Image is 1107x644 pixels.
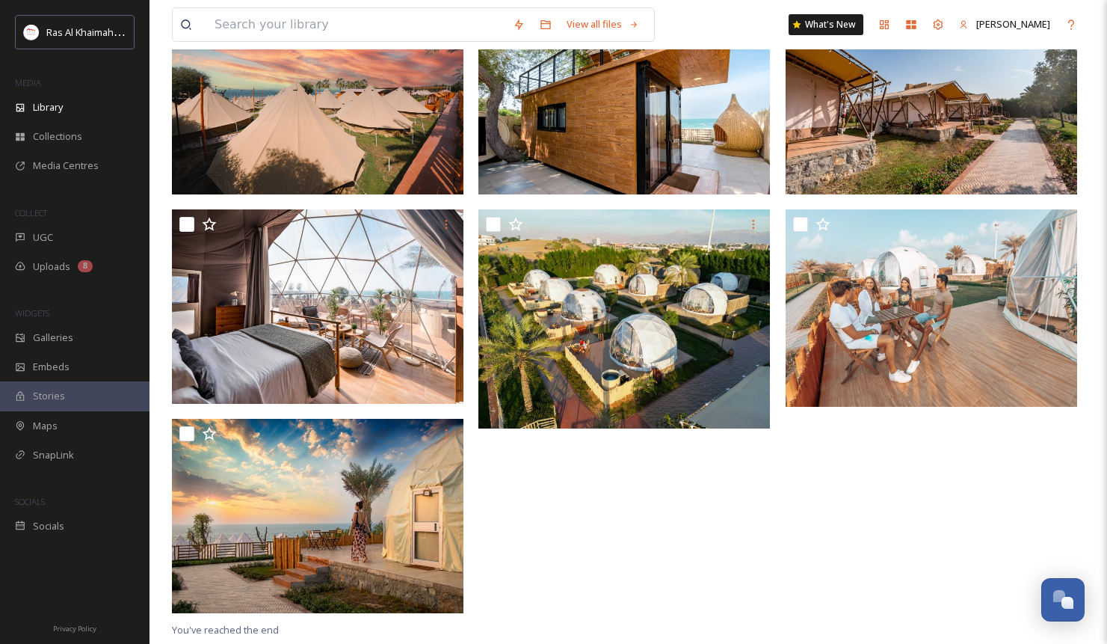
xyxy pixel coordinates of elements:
[15,496,45,507] span: SOCIALS
[172,209,463,404] img: Longbeach campground (18)..jpg
[46,25,258,39] span: Ras Al Khaimah Tourism Development Authority
[789,14,863,35] a: What's New
[33,519,64,533] span: Socials
[33,260,70,274] span: Uploads
[78,260,93,272] div: 8
[478,209,770,429] img: Longbeach campground (17)..jpg
[15,207,47,218] span: COLLECT
[15,307,49,319] span: WIDGETS
[15,77,41,88] span: MEDIA
[33,331,73,345] span: Galleries
[33,159,99,173] span: Media Centres
[33,230,53,245] span: UGC
[33,129,82,144] span: Collections
[559,10,647,39] a: View all files
[1041,578,1085,622] button: Open Chat
[207,8,505,41] input: Search your library
[53,619,96,637] a: Privacy Policy
[786,209,1077,407] img: Longbeach Campground (6).jpg
[33,419,58,433] span: Maps
[53,624,96,634] span: Privacy Policy
[33,360,70,374] span: Embeds
[172,623,279,637] span: You've reached the end
[33,448,74,462] span: SnapLink
[952,10,1058,39] a: [PERSON_NAME]
[33,100,63,114] span: Library
[976,17,1050,31] span: [PERSON_NAME]
[33,389,65,403] span: Stories
[172,419,463,613] img: Longbeach Campground (1).JPG
[24,25,39,40] img: Logo_RAKTDA_RGB-01.png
